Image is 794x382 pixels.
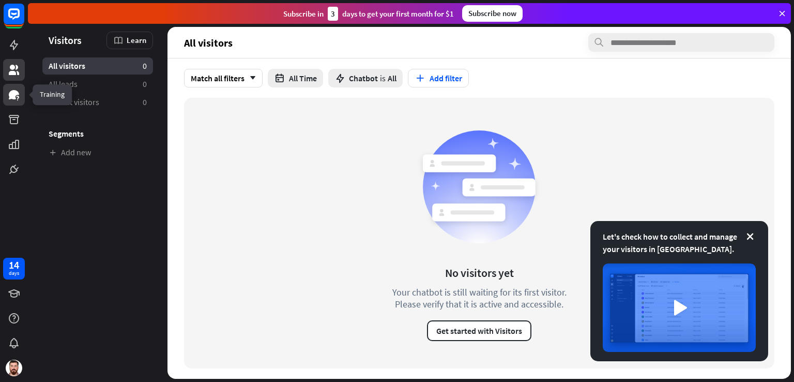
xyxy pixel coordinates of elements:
[8,4,39,35] button: Open LiveChat chat widget
[408,69,469,87] button: Add filter
[603,230,756,255] div: Let's check how to collect and manage your visitors in [GEOGRAPHIC_DATA].
[268,69,323,87] button: All Time
[328,7,338,21] div: 3
[143,79,147,90] aside: 0
[245,75,256,81] i: arrow_down
[349,73,378,83] span: Chatbot
[143,61,147,71] aside: 0
[42,128,153,139] h3: Segments
[42,76,153,93] a: All leads 0
[9,260,19,270] div: 14
[427,320,531,341] button: Get started with Visitors
[445,266,514,280] div: No visitors yet
[373,286,585,310] div: Your chatbot is still waiting for its first visitor. Please verify that it is active and accessible.
[603,263,756,352] img: image
[127,35,146,45] span: Learn
[388,73,396,83] span: All
[3,258,25,280] a: 14 days
[462,5,523,22] div: Subscribe now
[184,37,233,49] span: All visitors
[143,97,147,108] aside: 0
[9,270,19,277] div: days
[49,97,99,108] span: Recent visitors
[49,79,78,90] span: All leads
[49,34,82,46] span: Visitors
[184,69,263,87] div: Match all filters
[49,61,85,71] span: All visitors
[380,73,386,83] span: is
[42,144,153,161] a: Add new
[283,7,454,21] div: Subscribe in days to get your first month for $1
[42,94,153,111] a: Recent visitors 0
